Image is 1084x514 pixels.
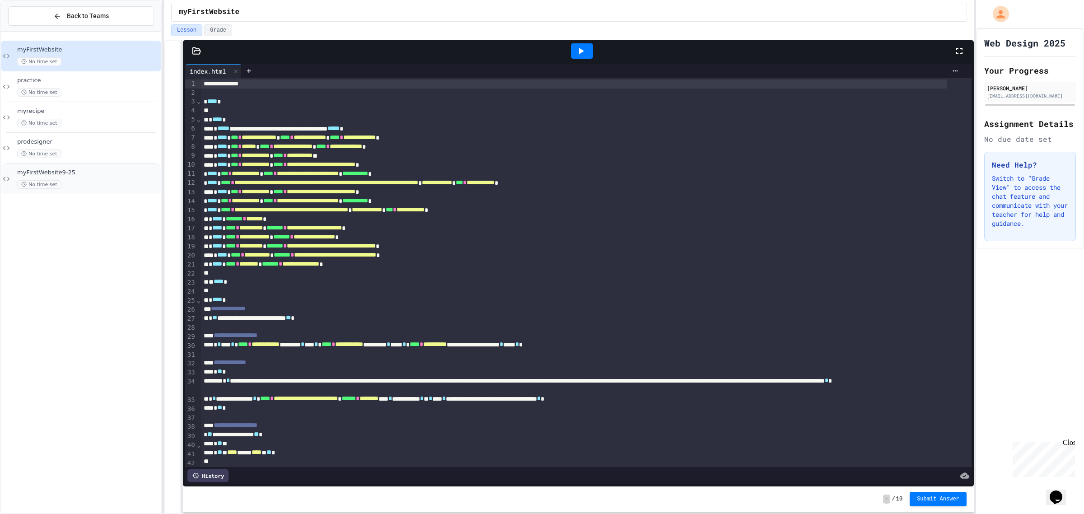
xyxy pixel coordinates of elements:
button: Submit Answer [910,492,967,506]
div: index.html [185,66,230,76]
div: 20 [185,251,196,260]
button: Back to Teams [8,6,154,26]
span: Fold line [196,98,201,105]
div: My Account [983,4,1011,24]
h3: Need Help? [992,159,1068,170]
div: 21 [185,260,196,269]
div: 24 [185,287,196,296]
span: Fold line [196,116,201,123]
div: 41 [185,450,196,459]
div: 29 [185,332,196,341]
div: 15 [185,206,196,215]
div: [PERSON_NAME] [987,84,1073,92]
span: prodesigner [17,138,159,146]
div: 10 [185,160,196,169]
span: Fold line [196,297,201,304]
iframe: chat widget [1009,439,1075,477]
span: practice [17,77,159,84]
p: Switch to "Grade View" to access the chat feature and communicate with your teacher for help and ... [992,174,1068,228]
span: No time set [17,150,61,158]
span: No time set [17,180,61,189]
div: 38 [185,422,196,431]
button: Lesson [171,24,202,36]
span: / [892,495,895,503]
div: 8 [185,142,196,151]
div: [EMAIL_ADDRESS][DOMAIN_NAME] [987,93,1073,99]
span: No time set [17,88,61,97]
div: 3 [185,97,196,106]
div: 1 [185,79,196,89]
div: 5 [185,115,196,124]
div: 17 [185,224,196,233]
div: 36 [185,405,196,414]
div: 23 [185,278,196,287]
div: 42 [185,459,196,468]
div: 19 [185,242,196,251]
h2: Your Progress [984,64,1076,77]
div: 33 [185,368,196,377]
span: myFirstWebsite [17,46,159,54]
div: 2 [185,89,196,98]
div: 31 [185,350,196,360]
span: 10 [896,495,902,503]
div: 35 [185,396,196,405]
div: index.html [185,64,242,78]
iframe: chat widget [1046,478,1075,505]
div: 14 [185,197,196,206]
div: 28 [185,323,196,332]
div: 30 [185,341,196,350]
button: Grade [204,24,232,36]
span: Fold line [196,441,201,449]
div: 13 [185,188,196,197]
div: 34 [185,377,196,395]
div: 9 [185,151,196,160]
span: Back to Teams [67,11,109,21]
div: 18 [185,233,196,242]
span: - [883,495,890,504]
span: No time set [17,119,61,127]
div: No due date set [984,134,1076,145]
div: 7 [185,133,196,142]
div: 37 [185,414,196,423]
div: 26 [185,305,196,314]
div: 12 [185,178,196,187]
div: 22 [185,269,196,278]
div: 32 [185,359,196,368]
h1: Web Design 2025 [984,37,1065,49]
div: 6 [185,124,196,133]
div: 40 [185,441,196,450]
div: History [187,469,229,482]
span: No time set [17,57,61,66]
span: myrecipe [17,107,159,115]
h2: Assignment Details [984,117,1076,130]
div: 25 [185,296,196,305]
div: 27 [185,314,196,323]
div: 16 [185,215,196,224]
span: Submit Answer [917,495,959,503]
div: 11 [185,169,196,178]
div: Chat with us now!Close [4,4,62,57]
span: myFirstWebsite9-25 [17,169,159,177]
div: 39 [185,432,196,441]
span: myFirstWebsite [179,7,239,18]
div: 4 [185,106,196,115]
